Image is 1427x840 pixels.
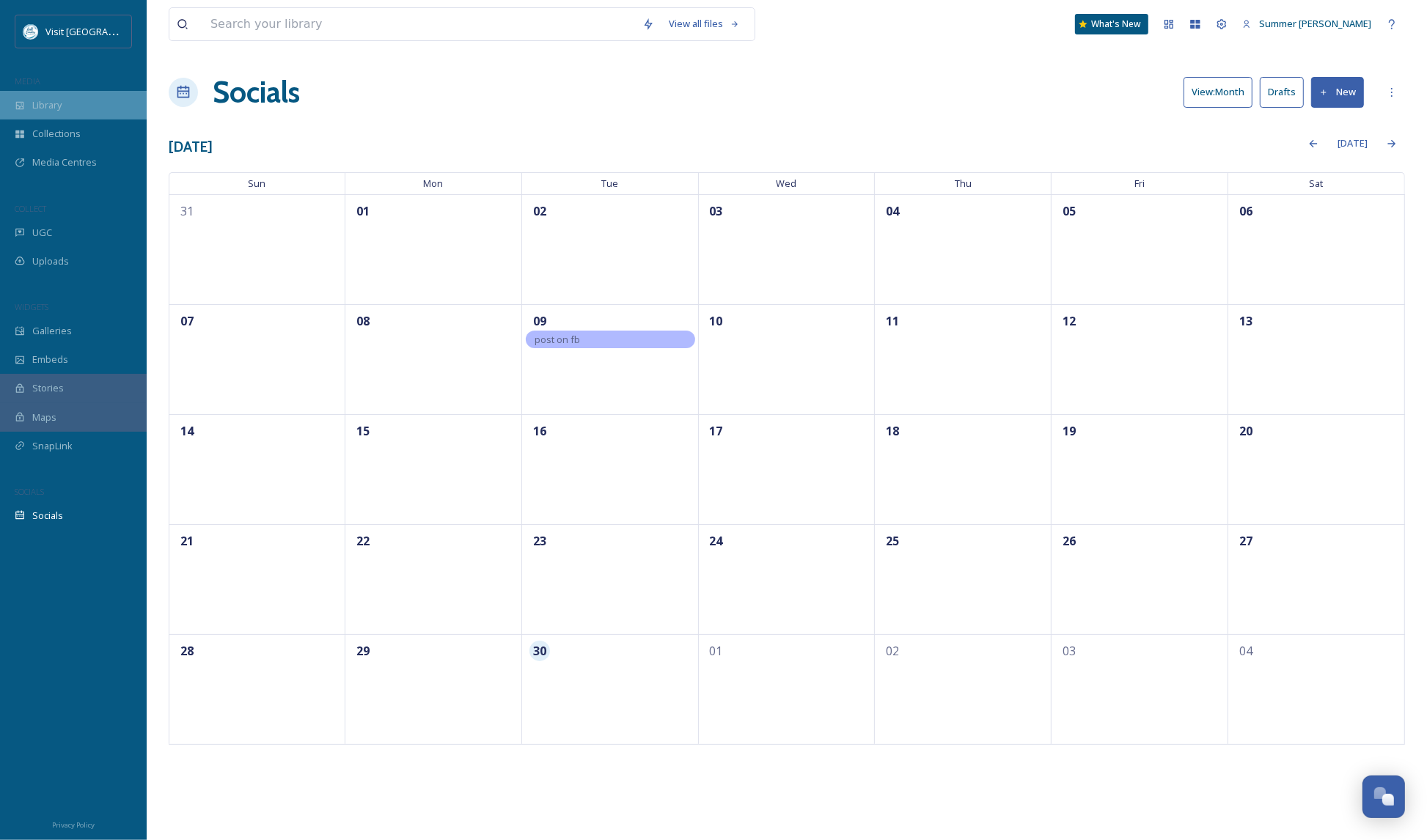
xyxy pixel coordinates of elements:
span: 08 [353,311,373,331]
span: SnapLink [32,439,73,453]
span: Collections [32,127,81,141]
span: UGC [32,226,52,240]
span: 02 [529,201,550,221]
span: Maps [32,410,56,424]
span: 04 [882,201,903,221]
a: Socials [213,70,300,114]
button: Drafts [1260,77,1304,107]
span: post on fb [535,333,580,346]
span: 04 [1236,641,1256,661]
button: New [1311,77,1364,107]
a: Summer [PERSON_NAME] [1235,10,1379,38]
span: 28 [177,641,197,661]
span: 11 [882,311,903,331]
span: Uploads [32,254,69,268]
span: 31 [177,201,197,221]
span: Fri [1052,172,1228,194]
span: 21 [177,531,197,551]
span: 26 [1059,531,1079,551]
span: MEDIA [15,75,40,86]
span: 19 [1059,421,1079,441]
span: 05 [1059,201,1079,221]
span: 03 [706,201,727,221]
span: 02 [882,641,903,661]
span: 22 [353,531,373,551]
span: 16 [529,421,550,441]
a: View all files [661,10,747,38]
span: 10 [706,311,727,331]
span: 17 [706,421,727,441]
span: Tue [522,172,699,194]
span: Wed [699,172,876,194]
a: Drafts [1260,77,1311,107]
span: 15 [353,421,373,441]
h3: [DATE] [169,136,213,158]
span: 14 [177,421,197,441]
span: Library [32,98,62,112]
span: 24 [706,531,727,551]
div: [DATE] [1330,129,1375,158]
span: 23 [529,531,550,551]
span: Socials [32,509,63,523]
a: What's New [1075,14,1148,34]
span: Stories [32,381,64,395]
img: download%20%282%29.png [23,24,38,39]
span: WIDGETS [15,301,48,312]
span: 18 [882,421,903,441]
span: 01 [353,201,373,221]
button: View:Month [1184,77,1252,107]
a: Privacy Policy [52,815,95,833]
span: Media Centres [32,155,97,169]
span: Summer [PERSON_NAME] [1259,17,1371,30]
span: Sat [1228,172,1405,194]
span: 30 [529,641,550,661]
span: Privacy Policy [52,820,95,830]
span: 13 [1236,311,1256,331]
input: Search your library [203,8,635,40]
span: Embeds [32,353,68,366]
span: Mon [345,172,522,194]
span: Galleries [32,324,72,338]
span: Sun [169,172,345,194]
button: Open Chat [1362,775,1405,818]
span: 27 [1236,531,1256,551]
span: Thu [875,172,1052,194]
span: 12 [1059,311,1079,331]
span: 03 [1059,641,1079,661]
span: SOCIALS [15,486,44,497]
span: 29 [353,641,373,661]
span: 01 [706,641,727,661]
span: 09 [529,311,550,331]
span: 20 [1236,421,1256,441]
span: 25 [882,531,903,551]
span: 07 [177,311,197,331]
span: Visit [GEOGRAPHIC_DATA] [45,24,159,38]
span: 06 [1236,201,1256,221]
span: COLLECT [15,203,46,214]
